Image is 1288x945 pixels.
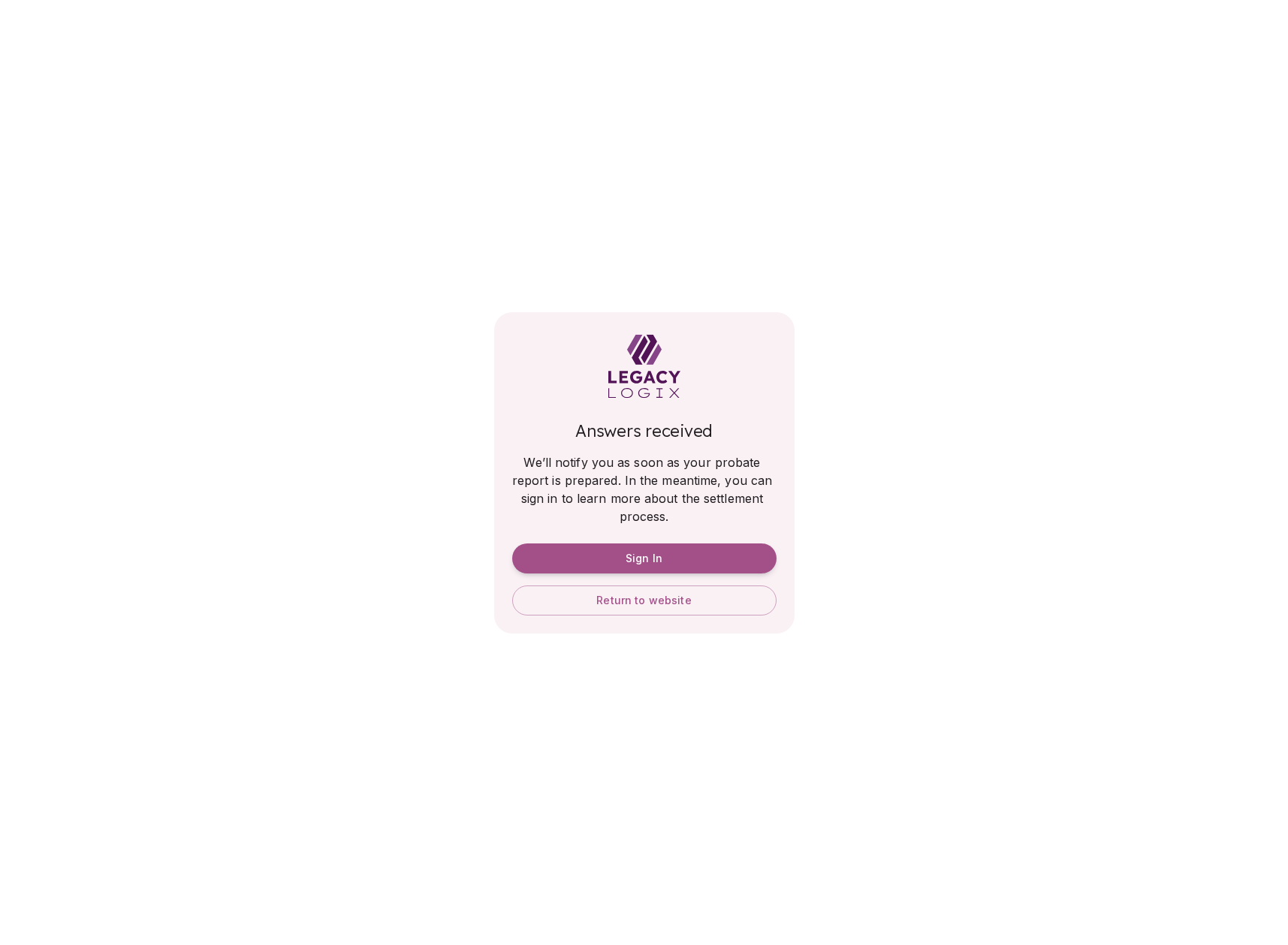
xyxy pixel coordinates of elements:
span: Return to website [596,594,692,607]
span: Sign In [626,552,662,565]
span: Answers received [575,420,713,441]
span: We’ll notify you as soon as your probate report is prepared. In the meantime, you can sign in to ... [512,455,777,524]
button: Return to website [512,585,777,615]
button: Sign In [512,543,777,573]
